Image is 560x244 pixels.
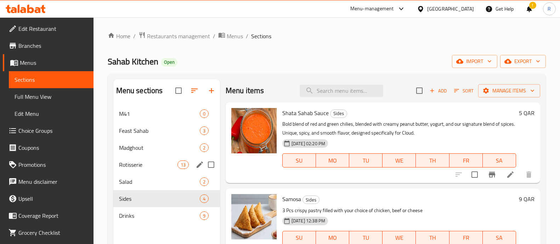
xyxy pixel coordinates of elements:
[3,20,94,37] a: Edit Restaurant
[119,160,177,169] span: Rotisserie
[171,83,186,98] span: Select all sections
[452,85,475,96] button: Sort
[454,87,474,95] span: Sort
[18,126,88,135] span: Choice Groups
[113,173,220,190] div: Salad2
[385,155,413,166] span: WE
[200,109,209,118] div: items
[486,155,513,166] span: SA
[330,109,347,118] span: Sides
[9,71,94,88] a: Sections
[200,177,209,186] div: items
[200,195,208,202] span: 4
[282,194,301,204] span: Samosa
[3,54,94,71] a: Menus
[3,173,94,190] a: Menu disclaimer
[200,127,208,134] span: 3
[113,190,220,207] div: Sides4
[282,108,329,118] span: Shata Sahab Sauce
[200,143,209,152] div: items
[3,122,94,139] a: Choice Groups
[200,144,208,151] span: 2
[9,105,94,122] a: Edit Menu
[506,57,540,66] span: export
[416,153,449,168] button: TH
[116,85,163,96] h2: Menu sections
[108,32,130,40] a: Home
[316,153,349,168] button: MO
[3,156,94,173] a: Promotions
[186,82,203,99] span: Sort sections
[161,58,177,67] div: Open
[18,211,88,220] span: Coverage Report
[18,143,88,152] span: Coupons
[119,194,200,203] span: Sides
[200,126,209,135] div: items
[18,41,88,50] span: Branches
[427,85,449,96] button: Add
[15,75,88,84] span: Sections
[119,109,200,118] div: M41
[319,233,346,243] span: MO
[113,102,220,227] nav: Menu sections
[20,58,88,67] span: Menus
[200,178,208,185] span: 2
[483,166,500,183] button: Branch-specific-item
[18,194,88,203] span: Upsell
[282,120,516,137] p: Bold blend of red and green chilies, blended with creamy peanut butter, yogurt, and our signature...
[452,155,480,166] span: FR
[520,166,537,183] button: delete
[427,5,474,13] div: [GEOGRAPHIC_DATA]
[119,211,200,220] div: Drinks
[486,233,513,243] span: SA
[113,207,220,224] div: Drinks9
[303,196,319,204] span: Sides
[200,211,209,220] div: items
[113,139,220,156] div: Madghout2
[449,85,478,96] span: Sort items
[18,24,88,33] span: Edit Restaurant
[251,32,271,40] span: Sections
[282,153,316,168] button: SU
[200,212,208,219] span: 9
[113,122,220,139] div: Feast Sahab3
[285,155,313,166] span: SU
[506,170,515,179] a: Edit menu item
[147,32,210,40] span: Restaurants management
[178,161,188,168] span: 13
[302,195,319,204] div: Sides
[200,110,208,117] span: 0
[119,177,200,186] span: Salad
[18,177,88,186] span: Menu disclaimer
[483,153,516,168] button: SA
[467,167,482,182] span: Select to update
[289,140,328,147] span: [DATE] 02:20 PM
[226,85,264,96] h2: Menu items
[119,126,200,135] div: Feast Sahab
[484,86,534,95] span: Manage items
[108,53,158,69] span: Sahab Kitchen
[200,194,209,203] div: items
[119,143,200,152] div: Madghout
[319,155,346,166] span: MO
[15,92,88,101] span: Full Menu View
[548,5,551,13] span: R
[352,233,380,243] span: TU
[3,190,94,207] a: Upsell
[285,233,313,243] span: SU
[452,233,480,243] span: FR
[452,55,497,68] button: import
[231,194,277,239] img: Samosa
[177,160,189,169] div: items
[15,109,88,118] span: Edit Menu
[519,108,534,118] h6: 5 QAR
[108,32,546,41] nav: breadcrumb
[161,59,177,65] span: Open
[519,194,534,204] h6: 9 QAR
[412,83,427,98] span: Select section
[203,82,220,99] button: Add section
[9,88,94,105] a: Full Menu View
